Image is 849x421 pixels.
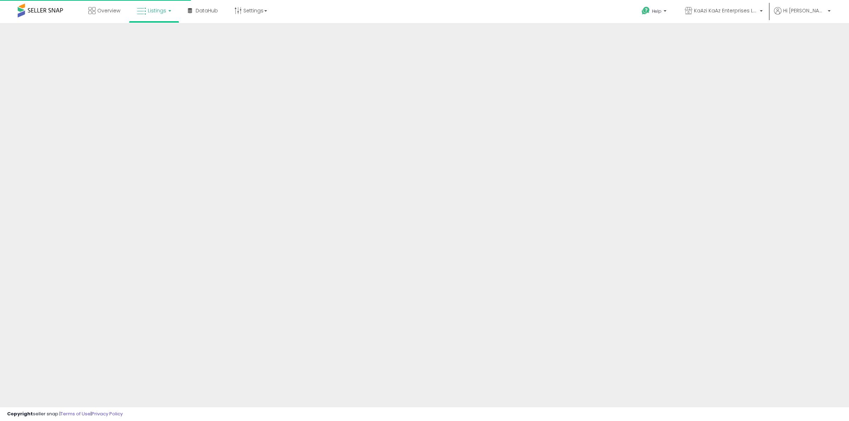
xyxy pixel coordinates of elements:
[148,7,166,14] span: Listings
[641,6,650,15] i: Get Help
[652,8,662,14] span: Help
[196,7,218,14] span: DataHub
[694,7,758,14] span: KaAzi KaAz Enterprises LLC
[97,7,120,14] span: Overview
[636,1,674,23] a: Help
[783,7,826,14] span: Hi [PERSON_NAME]
[774,7,831,23] a: Hi [PERSON_NAME]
